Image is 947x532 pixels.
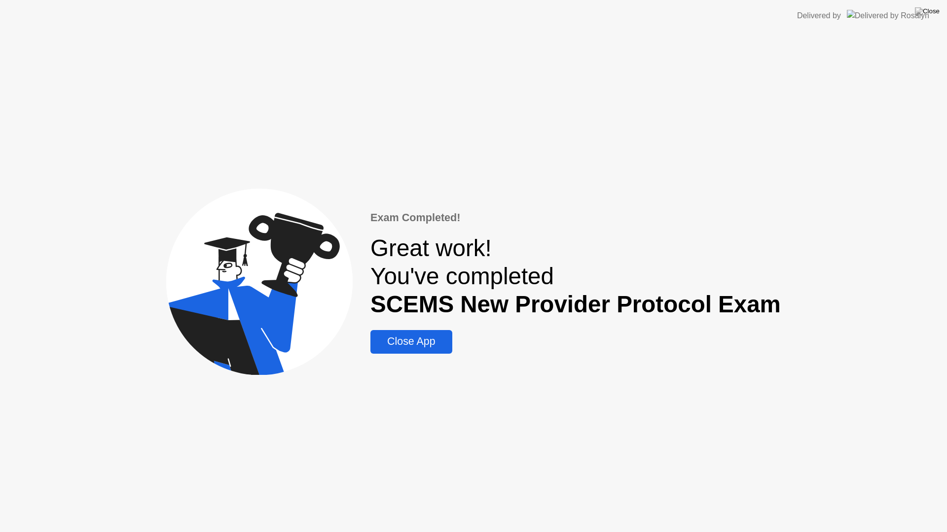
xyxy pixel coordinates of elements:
[370,330,452,354] button: Close App
[370,210,781,226] div: Exam Completed!
[915,7,940,15] img: Close
[847,10,929,21] img: Delivered by Rosalyn
[797,10,841,22] div: Delivered by
[370,234,781,318] div: Great work! You've completed
[373,335,449,348] div: Close App
[370,291,781,317] b: SCEMS New Provider Protocol Exam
